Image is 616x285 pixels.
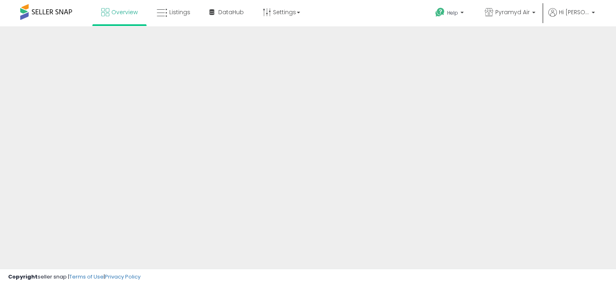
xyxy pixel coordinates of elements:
[495,8,530,16] span: Pyramyd Air
[69,273,104,281] a: Terms of Use
[8,273,38,281] strong: Copyright
[435,7,445,17] i: Get Help
[8,273,141,281] div: seller snap | |
[548,8,595,26] a: Hi [PERSON_NAME]
[447,9,458,16] span: Help
[111,8,138,16] span: Overview
[105,273,141,281] a: Privacy Policy
[559,8,589,16] span: Hi [PERSON_NAME]
[169,8,190,16] span: Listings
[218,8,244,16] span: DataHub
[429,1,472,26] a: Help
